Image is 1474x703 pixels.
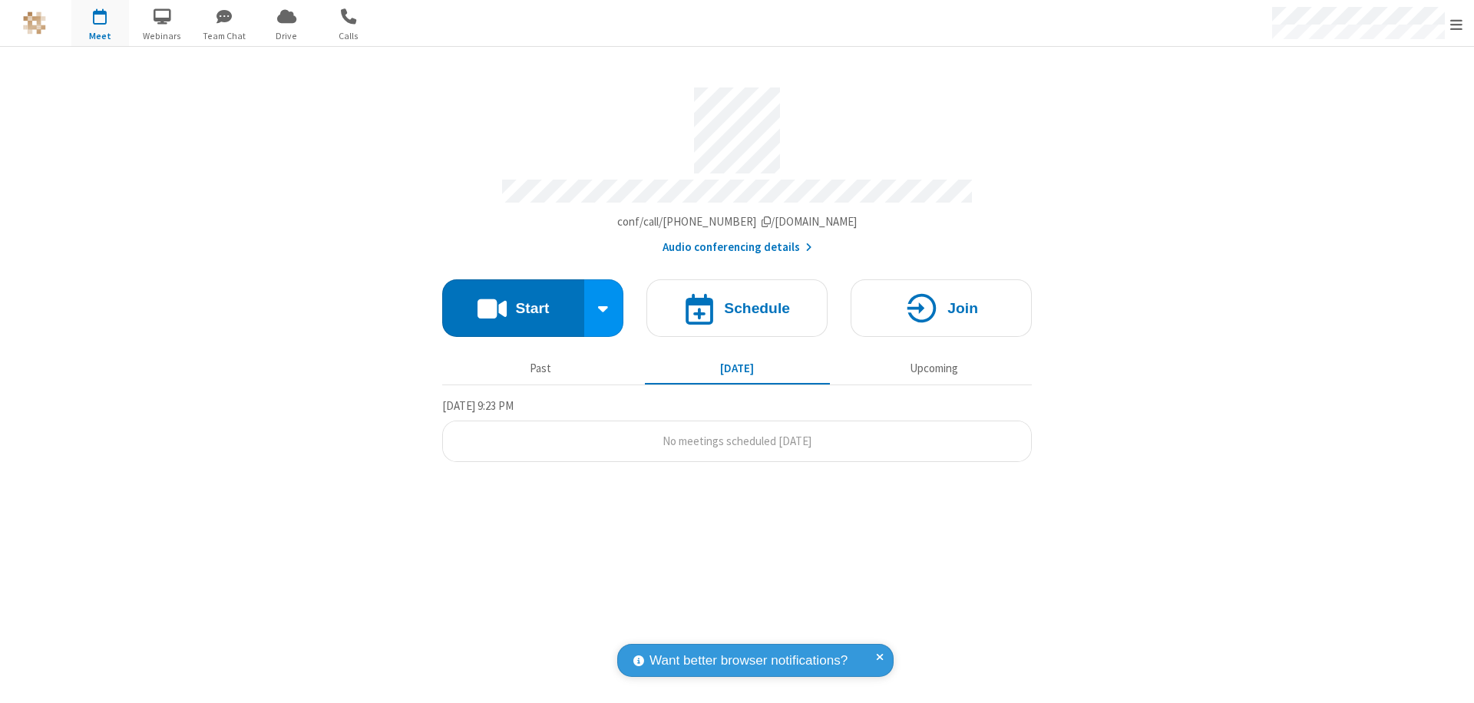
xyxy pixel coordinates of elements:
[617,213,858,231] button: Copy my meeting room linkCopy my meeting room link
[442,398,514,413] span: [DATE] 9:23 PM
[196,29,253,43] span: Team Chat
[645,354,830,383] button: [DATE]
[947,301,978,315] h4: Join
[515,301,549,315] h4: Start
[442,279,584,337] button: Start
[841,354,1026,383] button: Upcoming
[258,29,316,43] span: Drive
[649,651,848,671] span: Want better browser notifications?
[663,434,811,448] span: No meetings scheduled [DATE]
[724,301,790,315] h4: Schedule
[442,397,1032,463] section: Today's Meetings
[442,76,1032,256] section: Account details
[320,29,378,43] span: Calls
[584,279,624,337] div: Start conference options
[134,29,191,43] span: Webinars
[617,214,858,229] span: Copy my meeting room link
[23,12,46,35] img: QA Selenium DO NOT DELETE OR CHANGE
[851,279,1032,337] button: Join
[646,279,828,337] button: Schedule
[663,239,812,256] button: Audio conferencing details
[448,354,633,383] button: Past
[71,29,129,43] span: Meet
